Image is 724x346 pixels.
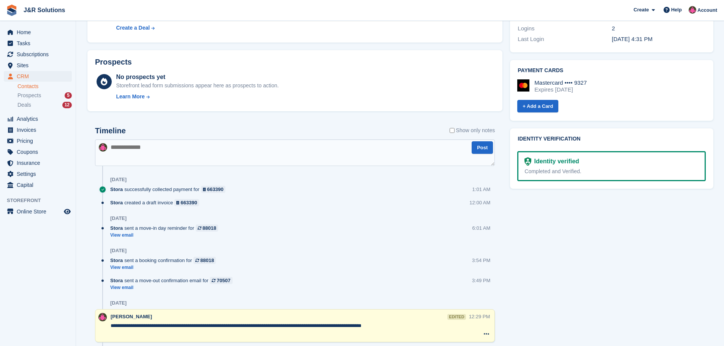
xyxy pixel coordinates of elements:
[63,207,72,216] a: Preview store
[110,177,127,183] div: [DATE]
[531,157,579,166] div: Identity verified
[17,27,62,38] span: Home
[203,224,216,232] div: 88018
[17,60,62,71] span: Sites
[110,300,127,306] div: [DATE]
[4,38,72,49] a: menu
[524,157,531,166] img: Identity Verification Ready
[200,257,214,264] div: 88018
[116,93,144,101] div: Learn More
[116,82,279,90] div: Storefront lead form submissions appear here as prospects to action.
[450,126,455,134] input: Show only notes
[472,277,490,284] div: 3:49 PM
[116,93,279,101] a: Learn More
[110,199,123,206] span: Stora
[110,257,123,264] span: Stora
[518,24,612,33] div: Logins
[17,71,62,82] span: CRM
[689,6,696,14] img: Julie Morgan
[472,257,490,264] div: 3:54 PM
[110,186,123,193] span: Stora
[7,197,76,204] span: Storefront
[472,186,491,193] div: 1:01 AM
[534,86,587,93] div: Expires [DATE]
[17,206,62,217] span: Online Store
[469,313,490,320] div: 12:29 PM
[17,158,62,168] span: Insurance
[6,5,17,16] img: stora-icon-8386f47178a22dfd0bd8f6a31ec36ba5ce8667c1dd55bd0f319d3a0aa187defe.svg
[110,248,127,254] div: [DATE]
[110,284,236,291] a: View email
[524,167,699,175] div: Completed and Verified.
[98,313,107,321] img: Julie Morgan
[65,92,72,99] div: 5
[110,277,123,284] span: Stora
[4,27,72,38] a: menu
[634,6,649,14] span: Create
[110,199,203,206] div: created a draft invoice
[99,143,107,152] img: Julie Morgan
[4,136,72,146] a: menu
[517,100,558,112] a: + Add a Card
[17,136,62,146] span: Pricing
[17,92,72,100] a: Prospects 5
[518,35,612,44] div: Last Login
[110,257,220,264] div: sent a booking confirmation for
[517,79,529,92] img: Mastercard Logo
[472,224,491,232] div: 6:01 AM
[17,83,72,90] a: Contacts
[447,314,466,320] div: edited
[217,277,230,284] div: 70507
[62,102,72,108] div: 12
[17,38,62,49] span: Tasks
[4,125,72,135] a: menu
[210,277,232,284] a: 70507
[612,36,653,42] time: 2025-01-29 16:31:26 UTC
[472,141,493,154] button: Post
[110,186,229,193] div: successfully collected payment for
[193,257,216,264] a: 88018
[4,114,72,124] a: menu
[196,224,218,232] a: 88018
[671,6,682,14] span: Help
[518,68,706,74] h2: Payment cards
[17,125,62,135] span: Invoices
[17,180,62,190] span: Capital
[110,224,123,232] span: Stora
[95,58,132,66] h2: Prospects
[4,169,72,179] a: menu
[17,92,41,99] span: Prospects
[116,24,275,32] a: Create a Deal
[17,101,72,109] a: Deals 12
[201,186,226,193] a: 663390
[450,126,495,134] label: Show only notes
[4,60,72,71] a: menu
[110,224,222,232] div: sent a move-in day reminder for
[110,277,236,284] div: sent a move-out confirmation email for
[116,24,150,32] div: Create a Deal
[612,24,706,33] div: 2
[17,101,31,109] span: Deals
[181,199,197,206] div: 663390
[95,126,126,135] h2: Timeline
[207,186,223,193] div: 663390
[174,199,199,206] a: 663390
[518,136,706,142] h2: Identity verification
[17,49,62,60] span: Subscriptions
[4,206,72,217] a: menu
[697,6,717,14] span: Account
[111,314,152,319] span: [PERSON_NAME]
[4,49,72,60] a: menu
[110,264,220,271] a: View email
[4,158,72,168] a: menu
[116,73,279,82] div: No prospects yet
[110,215,127,221] div: [DATE]
[110,232,222,239] a: View email
[4,147,72,157] a: menu
[17,169,62,179] span: Settings
[4,180,72,190] a: menu
[469,199,490,206] div: 12:00 AM
[534,79,587,86] div: Mastercard •••• 9327
[17,147,62,157] span: Coupons
[21,4,68,16] a: J&R Solutions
